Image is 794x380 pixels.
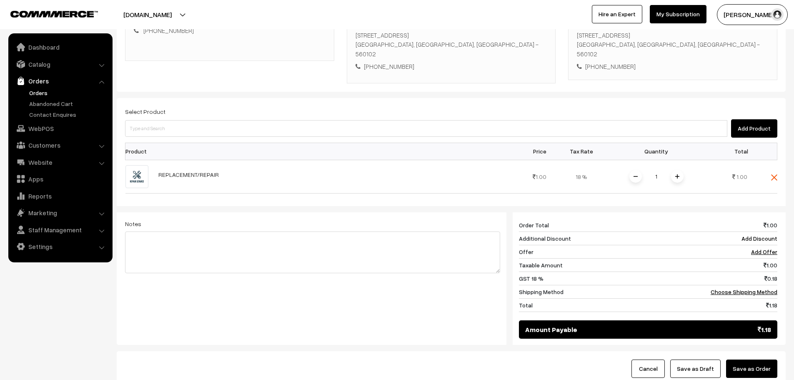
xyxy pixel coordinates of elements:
[519,143,561,160] th: Price
[519,298,694,312] td: Total
[650,5,706,23] a: My Subscription
[695,272,777,285] td: 0.18
[143,27,194,34] a: [PHONE_NUMBER]
[771,174,777,181] img: close
[751,248,777,255] a: Add Offer
[10,171,110,186] a: Apps
[577,21,769,58] div: [STREET_ADDRESS] [GEOGRAPHIC_DATA], [GEOGRAPHIC_DATA], [GEOGRAPHIC_DATA] - 560102
[10,239,110,254] a: Settings
[771,8,784,21] img: user
[711,143,752,160] th: Total
[736,173,747,180] span: 1.00
[10,40,110,55] a: Dashboard
[695,258,777,272] td: 1.00
[125,165,148,188] img: repair-service-flat-logo-design-vector.jpg
[717,4,788,25] button: [PERSON_NAME]
[561,143,602,160] th: Tax Rate
[519,219,694,232] td: Order Total
[675,174,679,179] img: plusI
[125,219,141,228] label: Notes
[10,138,110,153] a: Customers
[519,245,694,258] td: Offer
[519,272,694,285] td: GST 18 %
[711,288,777,295] a: Choose Shipping Method
[125,120,727,137] input: Type and Search
[519,232,694,245] td: Additional Discount
[519,160,561,193] td: 1.00
[670,360,721,378] button: Save as Draft
[10,8,83,18] a: COMMMERCE
[27,99,110,108] a: Abandoned Cart
[10,189,110,204] a: Reports
[741,235,777,242] a: Add Discount
[602,143,711,160] th: Quantity
[10,222,110,237] a: Staff Management
[576,173,587,180] span: 18 %
[519,258,694,272] td: Taxable Amount
[631,360,665,378] button: Cancel
[10,11,98,17] img: COMMMERCE
[592,5,642,23] a: Hire an Expert
[634,174,638,179] img: minus
[577,62,769,71] div: [PHONE_NUMBER]
[10,155,110,170] a: Website
[27,88,110,97] a: Orders
[10,73,110,88] a: Orders
[726,360,777,378] button: Save as Order
[731,119,777,138] button: Add Product
[695,219,777,232] td: 1.00
[94,4,201,25] button: [DOMAIN_NAME]
[10,121,110,136] a: WebPOS
[125,107,165,116] label: Select Product
[125,143,153,160] th: Product
[695,298,777,312] td: 1.18
[27,110,110,119] a: Contact Enquires
[356,21,547,58] div: [STREET_ADDRESS] [GEOGRAPHIC_DATA], [GEOGRAPHIC_DATA], [GEOGRAPHIC_DATA] - 560102
[758,325,771,335] span: 1.18
[356,62,547,71] div: [PHONE_NUMBER]
[158,171,219,178] a: REPLACEMENT/REPAIR
[519,285,694,298] td: Shipping Method
[525,325,577,335] span: Amount Payable
[10,57,110,72] a: Catalog
[10,205,110,220] a: Marketing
